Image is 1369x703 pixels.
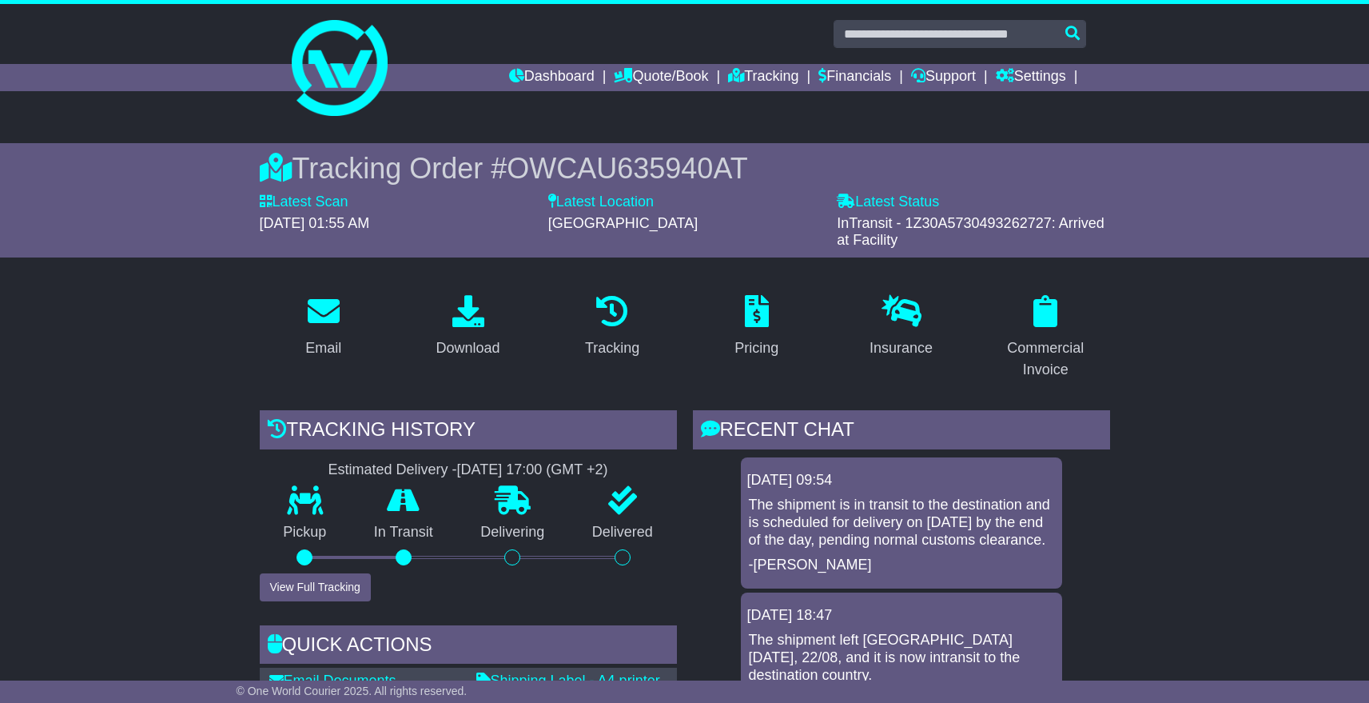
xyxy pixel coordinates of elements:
[734,338,778,359] div: Pricing
[305,338,341,359] div: Email
[548,215,698,231] span: [GEOGRAPHIC_DATA]
[749,497,1054,549] p: The shipment is in transit to the destination and is scheduled for delivery on [DATE] by the end ...
[747,472,1056,489] div: [DATE] 09:54
[870,338,933,359] div: Insurance
[260,461,677,479] div: Estimated Delivery -
[436,338,499,359] div: Download
[749,632,1054,684] p: The shipment left [GEOGRAPHIC_DATA] [DATE], 22/08, and it is now intransit to the destination cou...
[981,290,1110,386] a: Commercial Invoice
[509,64,595,91] a: Dashboard
[260,573,371,601] button: View Full Tracking
[568,524,677,541] p: Delivered
[992,338,1100,381] div: Commercial Invoice
[693,410,1110,453] div: RECENT CHAT
[614,64,708,91] a: Quote/Book
[457,524,569,541] p: Delivering
[749,557,1054,574] p: -[PERSON_NAME]
[728,64,798,91] a: Tracking
[818,64,891,91] a: Financials
[548,194,654,211] label: Latest Location
[996,64,1066,91] a: Settings
[859,290,943,365] a: Insurance
[260,215,370,231] span: [DATE] 01:55 AM
[269,673,396,689] a: Email Documents
[507,152,747,185] span: OWCAU635940AT
[585,338,639,359] div: Tracking
[476,673,660,689] a: Shipping Label - A4 printer
[837,194,939,211] label: Latest Status
[425,290,510,365] a: Download
[575,290,650,365] a: Tracking
[260,410,677,453] div: Tracking history
[747,607,1056,625] div: [DATE] 18:47
[260,194,348,211] label: Latest Scan
[260,524,351,541] p: Pickup
[837,215,1104,249] span: InTransit - 1Z30A5730493262727: Arrived at Facility
[457,461,608,479] div: [DATE] 17:00 (GMT +2)
[260,151,1110,186] div: Tracking Order #
[350,524,457,541] p: In Transit
[237,685,468,697] span: © One World Courier 2025. All rights reserved.
[260,625,677,669] div: Quick Actions
[295,290,352,365] a: Email
[724,290,789,365] a: Pricing
[911,64,976,91] a: Support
